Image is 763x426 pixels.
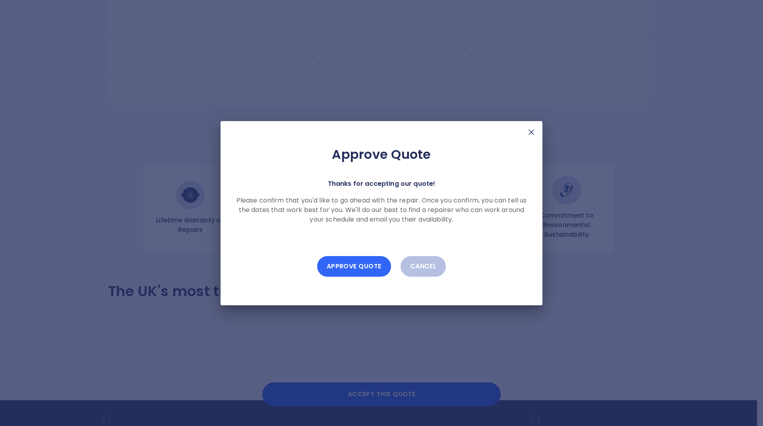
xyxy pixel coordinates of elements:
button: Approve Quote [317,256,391,277]
button: Cancel [401,256,446,277]
img: X Mark [527,127,536,137]
p: Please confirm that you'd like to go ahead with the repair. Once you confirm, you can tell us the... [233,196,530,224]
p: Thanks for accepting our quote! [328,178,436,189]
h2: Approve Quote [233,146,530,162]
